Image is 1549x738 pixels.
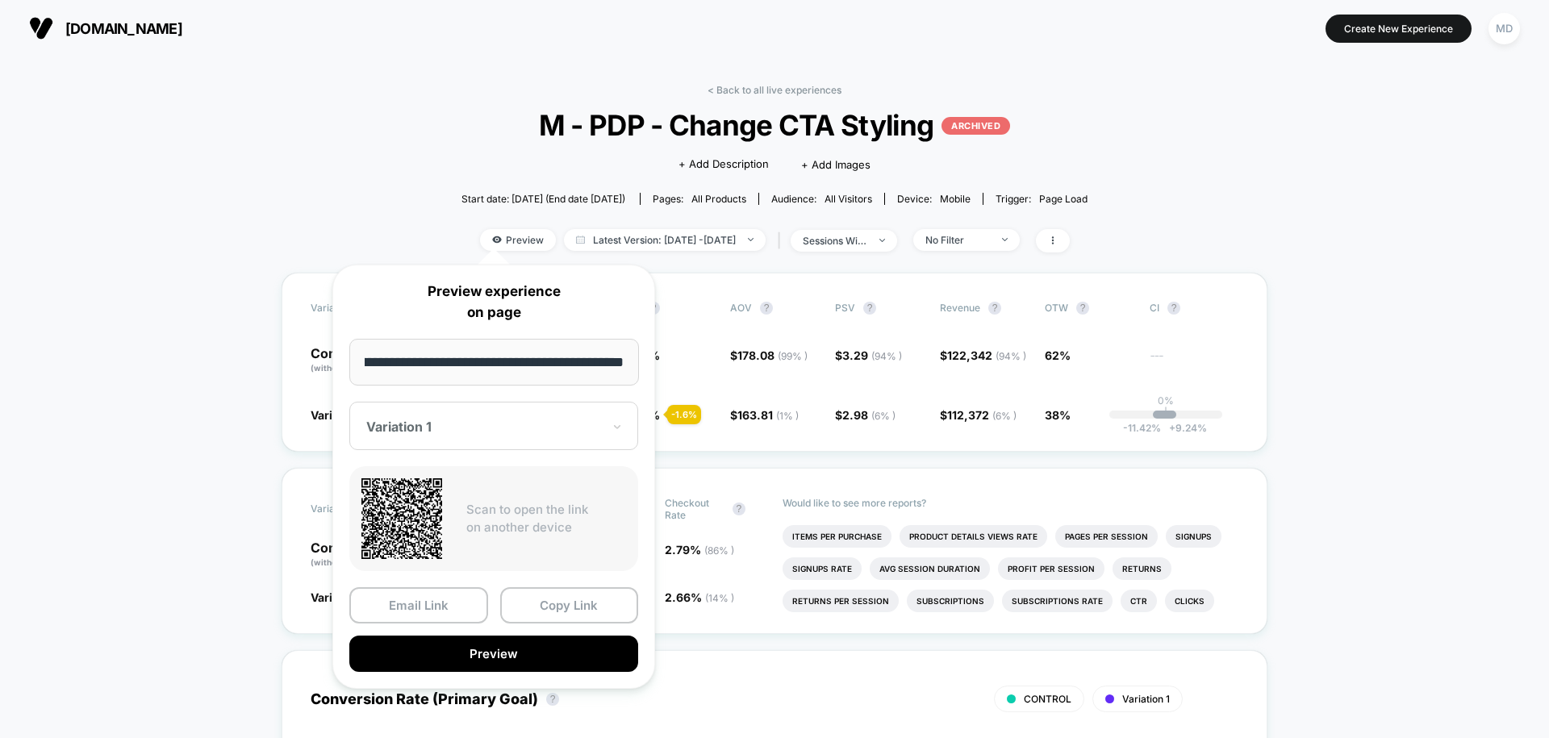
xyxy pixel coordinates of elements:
li: Ctr [1121,590,1157,612]
span: ( 99 % ) [778,350,808,362]
div: - 1.6 % [667,405,701,424]
span: ( 94 % ) [996,350,1026,362]
img: end [748,238,754,241]
p: Control [311,347,399,374]
span: $ [730,408,799,422]
span: CONTROL [1024,693,1071,705]
span: ( 14 % ) [705,592,734,604]
div: Pages: [653,193,746,205]
span: Variation 1 [311,590,368,604]
span: Page Load [1039,193,1088,205]
span: $ [730,348,808,362]
p: Scan to open the link on another device [466,501,626,537]
span: Revenue [940,302,980,314]
span: [DOMAIN_NAME] [65,20,182,37]
span: Variation [311,497,399,521]
li: Signups [1166,525,1221,548]
span: + Add Images [801,158,871,171]
p: Preview experience on page [349,281,638,323]
button: Copy Link [500,587,639,623]
p: Control [311,541,412,569]
li: Product Details Views Rate [900,525,1047,548]
span: Variation 1 [1122,693,1170,705]
li: Avg Session Duration [870,557,990,580]
li: Items Per Purchase [783,525,891,548]
span: Preview [480,229,556,251]
a: < Back to all live experiences [708,84,841,96]
span: 2.79 % [665,543,734,557]
span: Checkout Rate [665,497,724,521]
li: Returns [1113,557,1171,580]
span: $ [835,348,902,362]
span: --- [1150,351,1238,374]
button: Preview [349,636,638,672]
li: Pages Per Session [1055,525,1158,548]
span: ( 1 % ) [776,410,799,422]
button: [DOMAIN_NAME] [24,15,187,41]
span: Latest Version: [DATE] - [DATE] [564,229,766,251]
span: Variation [311,302,399,315]
li: Clicks [1165,590,1214,612]
img: end [879,239,885,242]
button: MD [1484,12,1525,45]
span: 38% [1045,408,1071,422]
div: No Filter [925,234,990,246]
span: 9.24 % [1161,422,1207,434]
li: Subscriptions [907,590,994,612]
button: ? [988,302,1001,315]
li: Signups Rate [783,557,862,580]
img: Visually logo [29,16,53,40]
div: MD [1488,13,1520,44]
span: all products [691,193,746,205]
span: Variation 1 [311,408,368,422]
button: Email Link [349,587,488,623]
p: ARCHIVED [942,117,1010,135]
span: All Visitors [825,193,872,205]
span: -11.42 % [1123,422,1161,434]
span: 2.66 % [665,590,734,604]
img: calendar [576,236,585,244]
span: 3.29 [842,348,902,362]
span: Start date: [DATE] (End date [DATE]) [461,193,625,205]
span: 122,342 [947,348,1026,362]
span: 2.98 [842,408,896,422]
span: M - PDP - Change CTA Styling [493,108,1056,142]
li: Profit Per Session [998,557,1104,580]
span: CI [1150,302,1238,315]
span: ( 86 % ) [704,544,734,557]
button: Create New Experience [1326,15,1472,43]
span: 112,372 [947,408,1017,422]
span: mobile [940,193,971,205]
button: ? [733,502,745,515]
span: + [1169,422,1175,434]
span: 163.81 [737,408,799,422]
p: | [1164,407,1167,419]
span: ( 6 % ) [992,410,1017,422]
span: (without changes) [311,363,383,373]
span: 62% [1045,348,1071,362]
img: end [1002,238,1008,241]
span: (without changes) [311,557,383,567]
span: | [774,229,791,252]
div: Audience: [771,193,872,205]
span: + Add Description [678,156,769,173]
p: Would like to see more reports? [783,497,1238,509]
span: $ [835,408,896,422]
button: ? [1076,302,1089,315]
span: AOV [730,302,752,314]
p: 0% [1158,394,1174,407]
div: Trigger: [996,193,1088,205]
span: OTW [1045,302,1134,315]
span: ( 6 % ) [871,410,896,422]
button: ? [1167,302,1180,315]
span: $ [940,408,1017,422]
li: Subscriptions Rate [1002,590,1113,612]
span: Device: [884,193,983,205]
span: $ [940,348,1026,362]
li: Returns Per Session [783,590,899,612]
button: ? [863,302,876,315]
span: 178.08 [737,348,808,362]
span: ( 94 % ) [871,350,902,362]
span: PSV [835,302,855,314]
button: ? [760,302,773,315]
